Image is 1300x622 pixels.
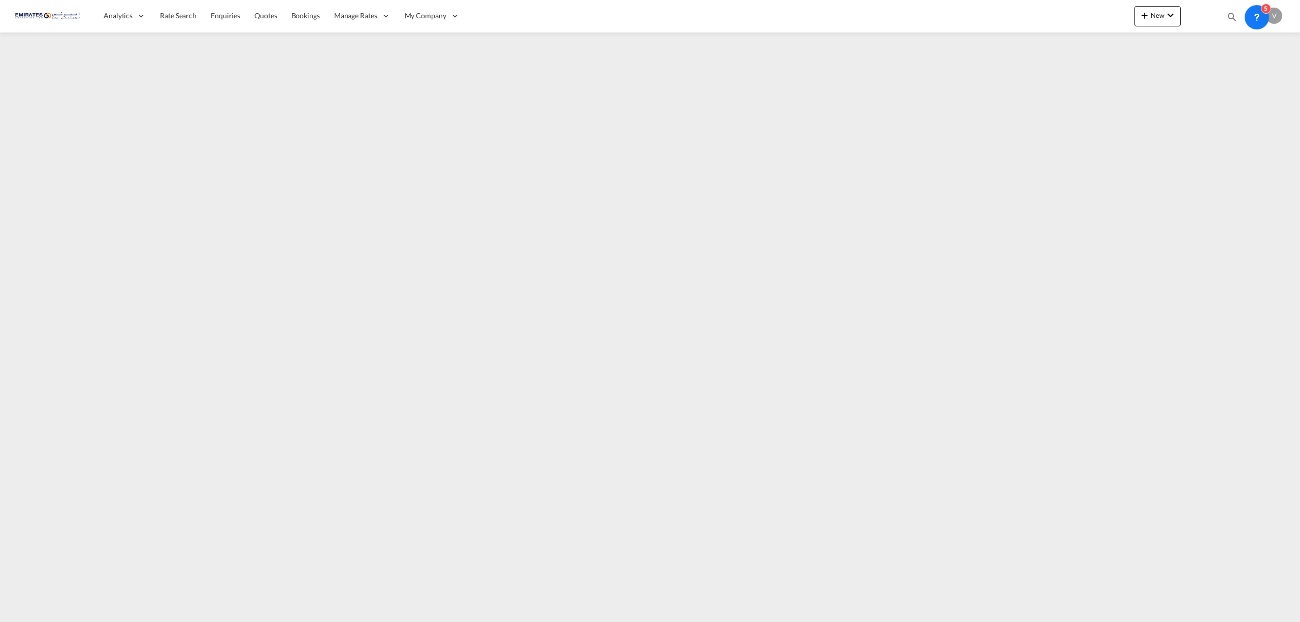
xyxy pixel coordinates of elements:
div: V [1266,8,1282,24]
span: Quotes [254,11,277,20]
span: Manage Rates [334,11,377,21]
span: Enquiries [211,11,240,20]
div: Help [1244,7,1266,25]
div: icon-magnify [1226,11,1238,26]
img: c67187802a5a11ec94275b5db69a26e6.png [15,5,84,27]
span: My Company [405,11,446,21]
span: Rate Search [160,11,197,20]
span: New [1139,11,1177,19]
button: icon-plus 400-fgNewicon-chevron-down [1134,6,1181,26]
span: Bookings [291,11,320,20]
md-icon: icon-magnify [1226,11,1238,22]
md-icon: icon-chevron-down [1164,9,1177,21]
md-icon: icon-plus 400-fg [1139,9,1151,21]
span: Help [1244,7,1261,24]
span: Analytics [104,11,133,21]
